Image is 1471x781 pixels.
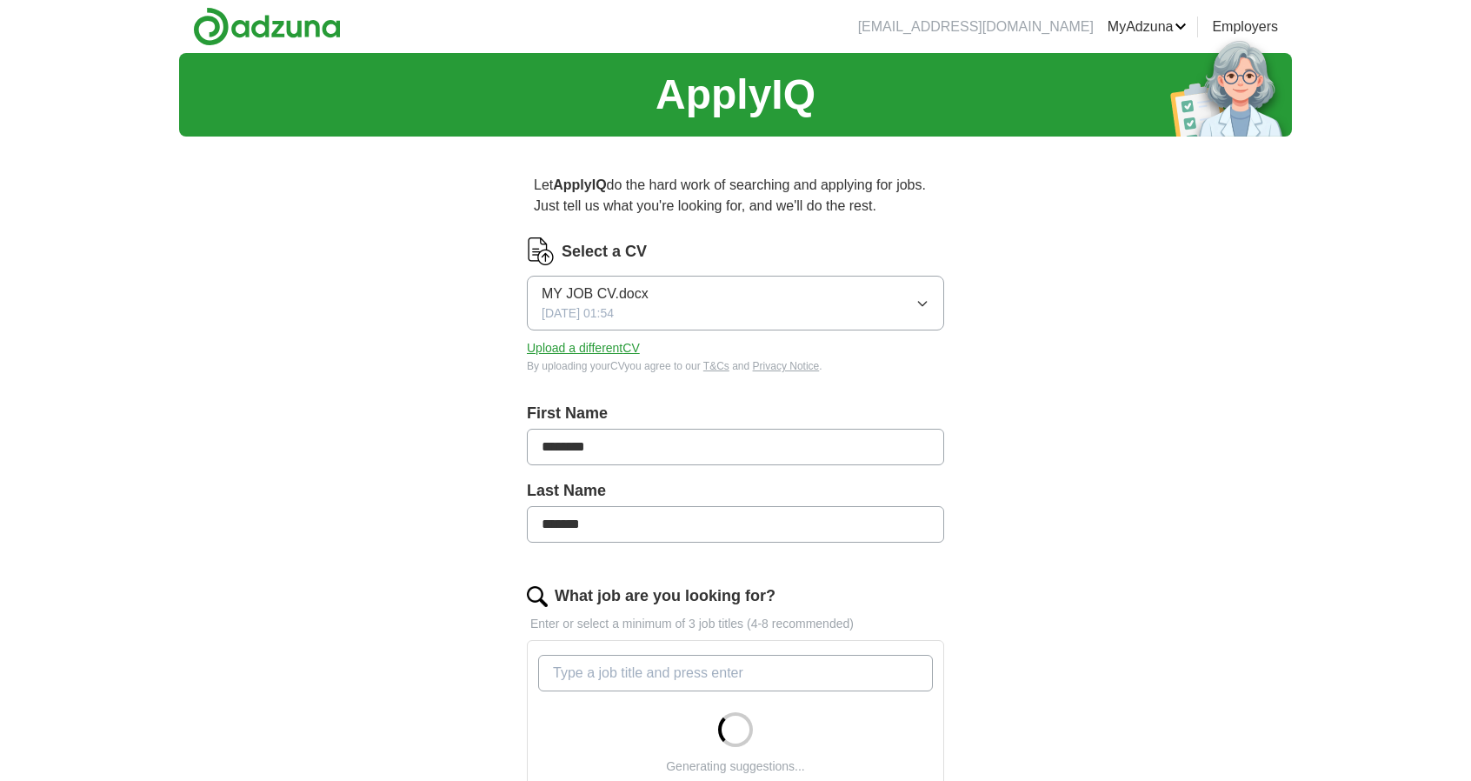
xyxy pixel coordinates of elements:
[858,17,1094,37] li: [EMAIL_ADDRESS][DOMAIN_NAME]
[1212,17,1278,37] a: Employers
[753,360,820,372] a: Privacy Notice
[527,479,944,503] label: Last Name
[527,615,944,633] p: Enter or select a minimum of 3 job titles (4-8 recommended)
[542,284,649,304] span: MY JOB CV.docx
[527,402,944,425] label: First Name
[1108,17,1188,37] a: MyAdzuna
[527,358,944,374] div: By uploading your CV you agree to our and .
[562,240,647,264] label: Select a CV
[193,7,341,46] img: Adzuna logo
[553,177,606,192] strong: ApplyIQ
[527,168,944,224] p: Let do the hard work of searching and applying for jobs. Just tell us what you're looking for, an...
[527,276,944,330] button: MY JOB CV.docx[DATE] 01:54
[542,304,614,323] span: [DATE] 01:54
[527,586,548,607] img: search.png
[555,584,775,608] label: What job are you looking for?
[527,237,555,265] img: CV Icon
[703,360,729,372] a: T&Cs
[527,339,640,357] button: Upload a differentCV
[666,758,805,776] div: Generating suggestions...
[656,63,815,126] h1: ApplyIQ
[538,655,933,691] input: Type a job title and press enter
